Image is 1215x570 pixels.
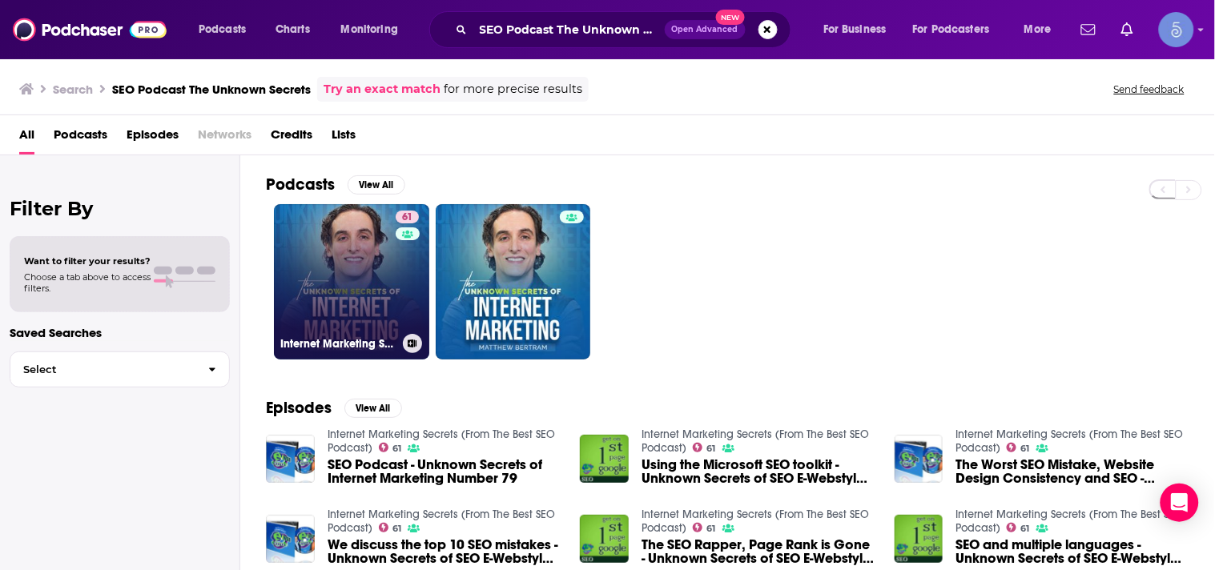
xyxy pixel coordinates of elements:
h2: Filter By [10,197,230,220]
span: 61 [1021,445,1030,452]
img: The SEO Rapper, Page Rank is Gone - Unknown Secrets of SEO E-Webstyle Number 36 [580,515,629,564]
span: For Podcasters [913,18,990,41]
span: New [716,10,745,25]
a: 61 [1007,523,1030,532]
span: 61 [1021,525,1030,532]
a: 61 [1007,443,1030,452]
span: 61 [707,445,716,452]
img: Using the Microsoft SEO toolkit - Unknown Secrets of SEO E-Webstyle Number 50 [580,435,629,484]
button: open menu [1013,17,1072,42]
span: 61 [402,210,412,226]
a: EpisodesView All [266,398,402,418]
a: Internet Marketing Secrets (From The Best SEO Podcast) [956,427,1183,455]
span: Open Advanced [672,26,738,34]
span: For Business [823,18,887,41]
button: open menu [330,17,419,42]
div: Search podcasts, credits, & more... [445,11,807,48]
span: 61 [707,525,716,532]
img: User Profile [1159,12,1194,47]
span: Podcasts [199,18,246,41]
button: Send feedback [1109,82,1189,96]
a: Show notifications dropdown [1075,16,1102,43]
a: Internet Marketing Secrets (From The Best SEO Podcast) [642,508,869,535]
span: Select [10,364,195,375]
a: Podcasts [54,122,107,155]
img: SEO and multiple languages - Unknown Secrets of SEO E-Webstyle Number 64 [895,515,943,564]
button: open menu [187,17,267,42]
button: open menu [903,17,1013,42]
a: 61 [379,443,402,452]
a: Episodes [127,122,179,155]
h3: SEO Podcast The Unknown Secrets [112,82,311,97]
a: Try an exact match [324,80,441,98]
input: Search podcasts, credits, & more... [473,17,665,42]
a: 61 [693,523,716,532]
a: 61 [379,523,402,532]
button: View All [344,399,402,418]
img: SEO Podcast - Unknown Secrets of Internet Marketing Number 79 [266,435,315,484]
a: 61 [693,443,716,452]
a: Internet Marketing Secrets (From The Best SEO Podcast) [328,427,555,455]
h3: Internet Marketing Secrets (From The Best SEO Podcast) [280,337,396,351]
h2: Episodes [266,398,332,418]
span: Choose a tab above to access filters. [24,271,151,294]
a: Lists [332,122,356,155]
img: We discuss the top 10 SEO mistakes - Unknown Secrets of SEO E-Webstyle Number 65 [266,515,315,564]
a: All [19,122,34,155]
span: Monitoring [341,18,398,41]
a: Charts [265,17,320,42]
a: The SEO Rapper, Page Rank is Gone - Unknown Secrets of SEO E-Webstyle Number 36 [642,538,875,565]
span: More [1024,18,1052,41]
img: Podchaser - Follow, Share and Rate Podcasts [13,14,167,45]
button: Select [10,351,230,387]
button: Open AdvancedNew [665,20,746,39]
a: SEO and multiple languages - Unknown Secrets of SEO E-Webstyle Number 64 [956,538,1189,565]
a: 61 [396,211,419,223]
a: The Worst SEO Mistake, Website Design Consistency and SEO - Unknown Secrets of SEO E-Webstyle Num... [956,458,1189,485]
h2: Podcasts [266,175,335,195]
h3: Search [53,82,93,97]
a: Internet Marketing Secrets (From The Best SEO Podcast) [328,508,555,535]
a: Internet Marketing Secrets (From The Best SEO Podcast) [642,427,869,455]
a: Using the Microsoft SEO toolkit - Unknown Secrets of SEO E-Webstyle Number 50 [642,458,875,485]
span: Networks [198,122,251,155]
span: Charts [276,18,310,41]
a: SEO Podcast - Unknown Secrets of Internet Marketing Number 79 [328,458,561,485]
a: PodcastsView All [266,175,405,195]
button: Show profile menu [1159,12,1194,47]
a: Show notifications dropdown [1115,16,1140,43]
span: for more precise results [444,80,582,98]
button: View All [348,175,405,195]
a: Credits [271,122,312,155]
img: The Worst SEO Mistake, Website Design Consistency and SEO - Unknown Secrets of SEO E-Webstyle Num... [895,435,943,484]
div: Open Intercom Messenger [1161,484,1199,522]
a: 61Internet Marketing Secrets (From The Best SEO Podcast) [274,204,429,359]
p: Saved Searches [10,325,230,340]
a: Internet Marketing Secrets (From The Best SEO Podcast) [956,508,1183,535]
span: Want to filter your results? [24,255,151,267]
a: We discuss the top 10 SEO mistakes - Unknown Secrets of SEO E-Webstyle Number 65 [328,538,561,565]
span: Logged in as Spiral5-G1 [1159,12,1194,47]
button: open menu [812,17,907,42]
span: 61 [392,445,401,452]
span: 61 [392,525,401,532]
